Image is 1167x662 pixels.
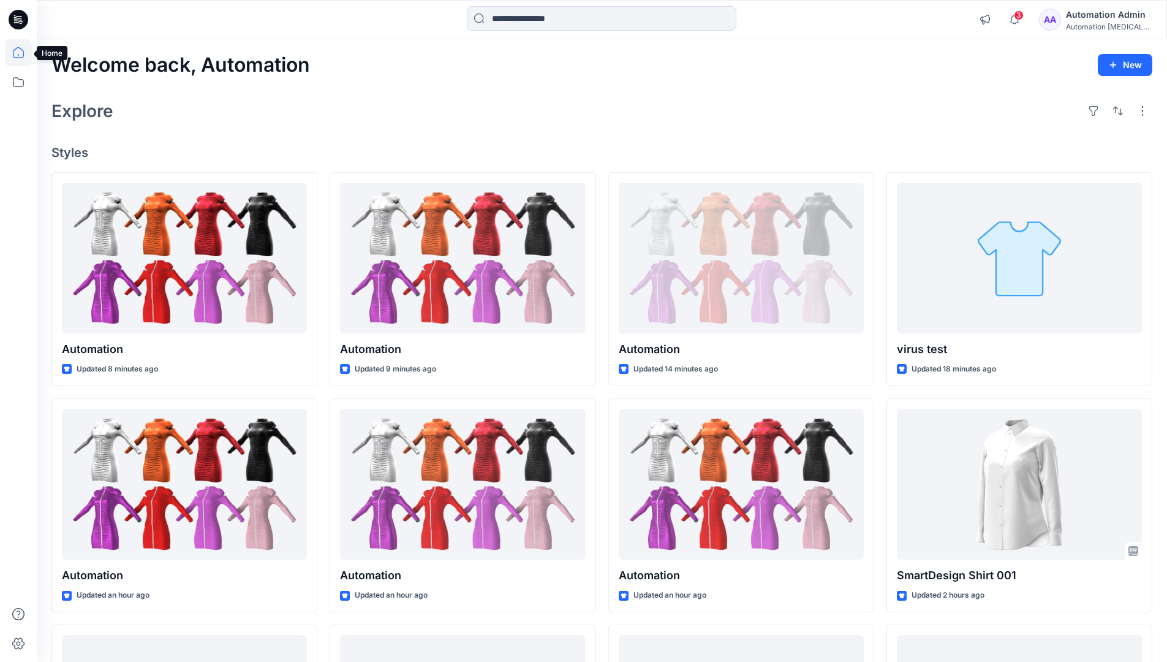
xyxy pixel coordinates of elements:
[1039,9,1061,31] div: AA
[340,567,585,584] p: Automation
[897,409,1142,560] a: SmartDesign Shirt 001
[355,589,428,602] p: Updated an hour ago
[51,54,310,77] h2: Welcome back, Automation
[1098,54,1152,76] button: New
[1066,7,1152,22] div: Automation Admin
[62,409,307,560] a: Automation
[897,341,1142,358] p: virus test
[340,341,585,358] p: Automation
[619,341,864,358] p: Automation
[355,363,436,376] p: Updated 9 minutes ago
[912,363,996,376] p: Updated 18 minutes ago
[62,567,307,584] p: Automation
[1014,10,1024,20] span: 3
[897,567,1142,584] p: SmartDesign Shirt 001
[897,183,1142,334] a: virus test
[77,589,149,602] p: Updated an hour ago
[633,363,718,376] p: Updated 14 minutes ago
[619,567,864,584] p: Automation
[51,145,1152,160] h4: Styles
[340,183,585,334] a: Automation
[51,101,113,121] h2: Explore
[62,341,307,358] p: Automation
[619,409,864,560] a: Automation
[1066,22,1152,31] div: Automation [MEDICAL_DATA]...
[77,363,158,376] p: Updated 8 minutes ago
[340,409,585,560] a: Automation
[633,589,706,602] p: Updated an hour ago
[912,589,984,602] p: Updated 2 hours ago
[619,183,864,334] a: Automation
[62,183,307,334] a: Automation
